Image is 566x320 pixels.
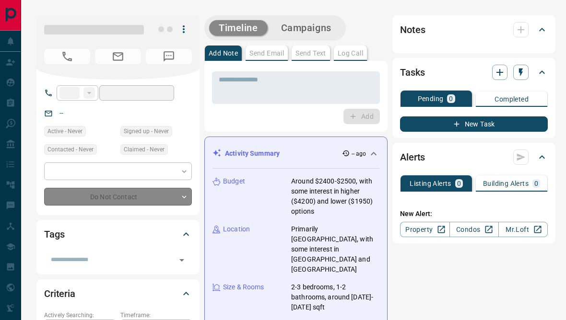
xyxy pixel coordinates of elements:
[209,20,268,36] button: Timeline
[400,116,548,132] button: New Task
[124,126,169,136] span: Signed up - Never
[449,95,453,102] p: 0
[400,65,424,80] h2: Tasks
[44,188,192,206] div: Do Not Contact
[400,149,425,165] h2: Alerts
[400,209,548,219] p: New Alert:
[44,227,64,242] h2: Tags
[175,253,189,267] button: Open
[498,222,548,237] a: Mr.Loft
[400,61,548,84] div: Tasks
[44,282,192,305] div: Criteria
[495,96,529,103] p: Completed
[44,223,192,246] div: Tags
[120,311,192,320] p: Timeframe:
[400,18,548,41] div: Notes
[483,180,529,187] p: Building Alerts
[47,126,83,136] span: Active - Never
[400,22,425,37] h2: Notes
[291,224,379,274] p: Primarily [GEOGRAPHIC_DATA], with some interest in [GEOGRAPHIC_DATA] and [GEOGRAPHIC_DATA]
[410,180,451,187] p: Listing Alerts
[400,146,548,169] div: Alerts
[44,286,75,301] h2: Criteria
[223,224,250,234] p: Location
[212,145,379,162] div: Activity Summary-- ago
[449,222,499,237] a: Condos
[59,109,63,117] a: --
[95,49,141,64] span: No Email
[271,20,341,36] button: Campaigns
[291,176,379,217] p: Around $2400-$2500, with some interest in higher ($4200) and lower ($1950) options
[47,145,94,154] span: Contacted - Never
[534,180,538,187] p: 0
[44,49,90,64] span: No Number
[124,145,165,154] span: Claimed - Never
[225,149,280,159] p: Activity Summary
[223,176,245,186] p: Budget
[400,222,449,237] a: Property
[291,282,379,312] p: 2-3 bedrooms, 1-2 bathrooms, around [DATE]-[DATE] sqft
[223,282,264,292] p: Size & Rooms
[44,311,116,320] p: Actively Searching:
[418,95,444,102] p: Pending
[209,50,238,57] p: Add Note
[457,180,461,187] p: 0
[146,49,192,64] span: No Number
[352,149,366,158] p: -- ago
